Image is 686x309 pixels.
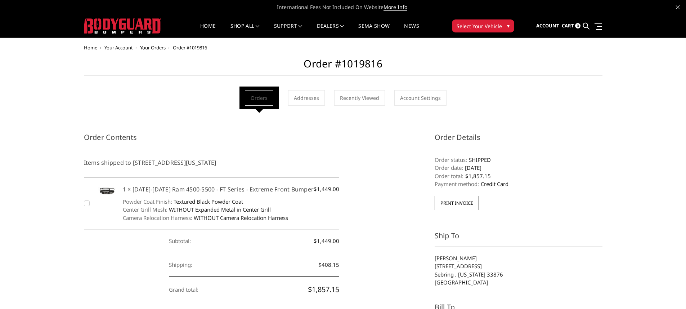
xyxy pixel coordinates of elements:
dt: Order status: [435,156,467,164]
dt: Powder Coat Finish: [123,198,172,206]
a: Support [274,23,302,37]
dd: SHIPPED [435,156,602,164]
li: [PERSON_NAME] [435,254,602,262]
span: Order #1019816 [173,44,207,51]
dd: [DATE] [435,164,602,172]
a: News [404,23,419,37]
dt: Order date: [435,164,463,172]
a: Addresses [288,90,325,106]
li: [STREET_ADDRESS] [435,262,602,270]
a: Account [536,16,559,36]
li: Sebring , [US_STATE] 33876 [435,270,602,279]
dd: WITHOUT Expanded Metal in Center Grill [123,206,340,214]
dd: WITHOUT Camera Relocation Harness [123,214,340,222]
li: [GEOGRAPHIC_DATA] [435,278,602,287]
a: Cart 0 [562,16,580,36]
a: Account Settings [394,90,447,106]
img: 2019-2025 Ram 4500-5500 - FT Series - Extreme Front Bumper [94,185,119,197]
span: 0 [575,23,580,28]
h5: Items shipped to [STREET_ADDRESS][US_STATE] [84,158,340,167]
h2: Order #1019816 [84,58,602,76]
a: Home [84,44,97,51]
span: Cart [562,22,574,29]
dt: Camera Relocation Harness: [123,214,192,222]
dd: $1,857.15 [435,172,602,180]
a: shop all [230,23,260,37]
a: Dealers [317,23,344,37]
dt: Order total: [435,172,463,180]
a: Orders [245,90,273,106]
dt: Center Grill Mesh: [123,206,167,214]
dt: Grand total: [169,278,198,301]
button: Print Invoice [435,196,479,210]
span: ▾ [507,22,510,30]
a: Recently Viewed [334,90,385,106]
dd: $1,857.15 [169,277,339,303]
a: Your Account [104,44,133,51]
h3: Order Contents [84,132,340,148]
button: Select Your Vehicle [452,19,514,32]
span: Account [536,22,559,29]
span: $1,449.00 [314,185,339,193]
dt: Payment method: [435,180,479,188]
span: Select Your Vehicle [457,22,502,30]
dd: Textured Black Powder Coat [123,198,340,206]
img: BODYGUARD BUMPERS [84,18,161,34]
dt: Subtotal: [169,229,191,253]
a: SEMA Show [358,23,390,37]
h3: Ship To [435,230,602,247]
dd: $408.15 [169,253,339,277]
dd: $1,449.00 [169,229,339,253]
h5: 1 × [DATE]-[DATE] Ram 4500-5500 - FT Series - Extreme Front Bumper [123,185,340,194]
dd: Credit Card [435,180,602,188]
h3: Order Details [435,132,602,148]
a: More Info [384,4,407,11]
dt: Shipping: [169,253,192,277]
a: Your Orders [140,44,166,51]
a: Home [200,23,216,37]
